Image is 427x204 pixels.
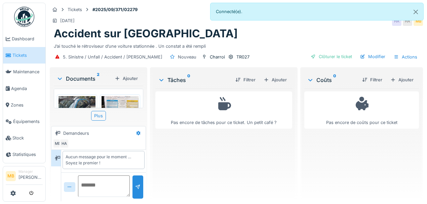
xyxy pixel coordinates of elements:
[403,16,412,26] div: HA
[236,54,249,60] div: TR027
[54,27,238,40] h1: Accident sur [GEOGRAPHIC_DATA]
[408,3,423,21] button: Close
[97,75,100,83] sup: 2
[158,76,230,84] div: Tâches
[102,96,139,146] img: tdricdoc62he9p2jfu4q30pbz649
[210,54,225,60] div: Charroi
[66,154,142,166] div: Aucun message pour le moment … Soyez le premier !
[178,54,196,60] div: Nouveau
[13,118,43,125] span: Équipements
[3,47,45,64] a: Tickets
[56,75,112,83] div: Documents
[12,52,43,58] span: Tickets
[307,76,357,84] div: Coûts
[233,75,258,84] div: Filtrer
[54,40,419,49] div: J’ai touché le rétroviseur d’une voiture stationnée . Un constat a été rempli
[187,76,190,84] sup: 0
[60,139,69,148] div: HA
[160,94,288,126] div: Pas encore de tâches pour ce ticket. Un petit café ?
[11,85,43,92] span: Agenda
[333,76,336,84] sup: 0
[90,6,140,13] strong: #2025/09/371/02279
[308,52,355,61] div: Clôturer le ticket
[3,64,45,80] a: Maintenance
[11,102,43,108] span: Zones
[60,17,75,24] div: [DATE]
[6,169,43,185] a: MB Manager[PERSON_NAME]
[357,52,388,61] div: Modifier
[112,74,141,83] div: Ajouter
[359,75,385,84] div: Filtrer
[261,75,289,84] div: Ajouter
[210,3,424,21] div: Connecté(e).
[3,146,45,163] a: Statistiques
[6,171,16,181] li: MB
[68,6,82,13] div: Tickets
[63,130,89,136] div: Demandeurs
[59,96,95,146] img: pk30tujkpp3nxpw3rd4qdo4yikko
[3,80,45,97] a: Agenda
[309,94,415,126] div: Pas encore de coûts pour ce ticket
[388,75,416,84] div: Ajouter
[12,36,43,42] span: Dashboard
[414,16,423,26] div: MB
[14,7,34,27] img: Badge_color-CXgf-gQk.svg
[13,69,43,75] span: Maintenance
[391,52,420,62] div: Actions
[91,111,106,121] div: Plus
[63,54,162,60] div: 5. Sinistre / Unfall / Accident / [PERSON_NAME]
[392,16,401,26] div: HA
[3,97,45,113] a: Zones
[18,169,43,174] div: Manager
[3,113,45,130] a: Équipements
[12,135,43,141] span: Stock
[3,130,45,146] a: Stock
[53,139,62,148] div: MB
[12,151,43,158] span: Statistiques
[18,169,43,183] li: [PERSON_NAME]
[3,31,45,47] a: Dashboard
